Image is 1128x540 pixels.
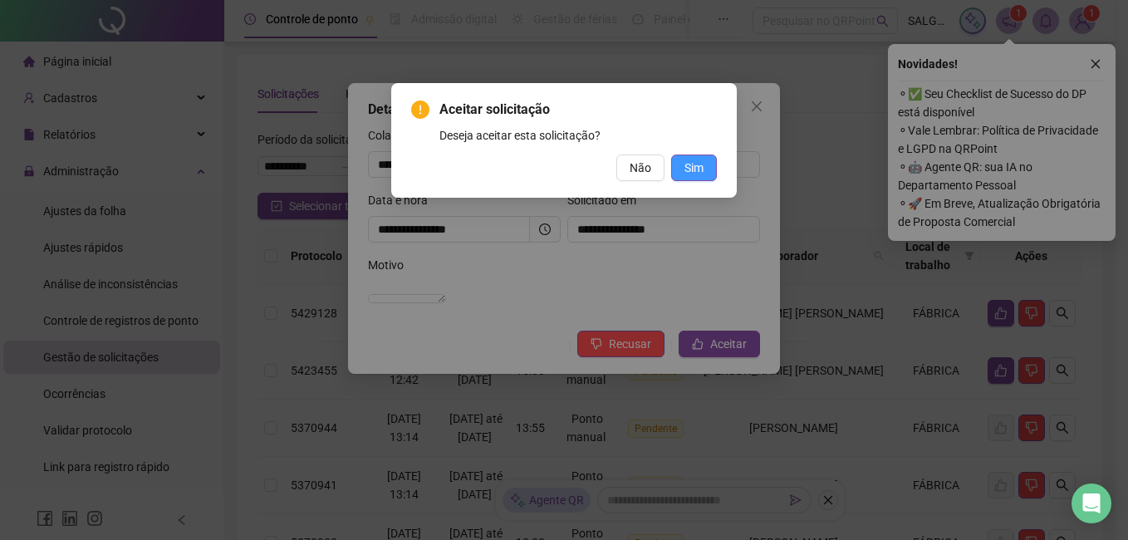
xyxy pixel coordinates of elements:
div: Deseja aceitar esta solicitação? [439,126,717,145]
span: Não [630,159,651,177]
span: Sim [684,159,704,177]
span: exclamation-circle [411,101,429,119]
div: Open Intercom Messenger [1072,484,1111,523]
span: Aceitar solicitação [439,100,717,120]
button: Não [616,155,665,181]
button: Sim [671,155,717,181]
